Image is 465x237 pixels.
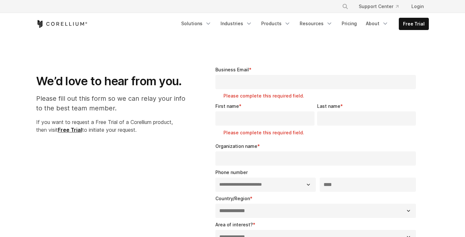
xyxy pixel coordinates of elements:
span: Last name [317,103,340,109]
p: Please fill out this form so we can relay your info to the best team member. [36,94,192,113]
a: Solutions [177,18,215,29]
p: If you want to request a Free Trial of a Corellium product, then visit to initiate your request. [36,118,192,134]
a: Free Trial [58,127,82,133]
span: Phone number [215,170,248,175]
span: Country/Region [215,196,250,201]
a: Pricing [338,18,361,29]
a: Support Center [354,1,404,12]
a: Free Trial [399,18,429,30]
div: Navigation Menu [334,1,429,12]
a: Industries [217,18,256,29]
label: Please complete this required field. [223,129,317,136]
button: Search [339,1,351,12]
h1: We’d love to hear from you. [36,74,192,88]
label: Please complete this required field. [223,93,418,99]
a: Products [257,18,294,29]
a: About [362,18,392,29]
a: Resources [296,18,336,29]
span: Business Email [215,67,249,72]
span: First name [215,103,239,109]
div: Navigation Menu [177,18,429,30]
a: Login [406,1,429,12]
span: Area of interest? [215,222,253,227]
span: Organization name [215,143,257,149]
a: Corellium Home [36,20,88,28]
